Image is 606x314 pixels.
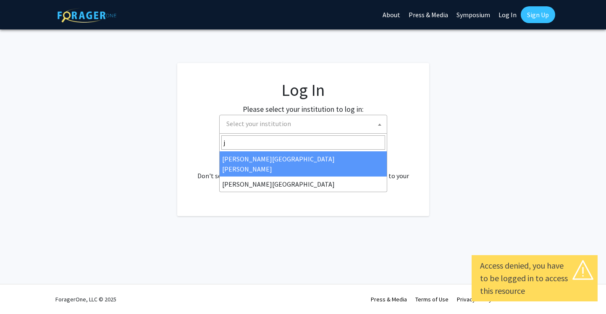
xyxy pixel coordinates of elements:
[220,177,387,192] li: [PERSON_NAME][GEOGRAPHIC_DATA]
[457,296,492,303] a: Privacy Policy
[219,115,387,134] span: Select your institution
[480,259,589,297] div: Access denied, you have to be logged in to access this resource
[220,151,387,177] li: [PERSON_NAME][GEOGRAPHIC_DATA][PERSON_NAME]
[415,296,449,303] a: Terms of Use
[521,6,555,23] a: Sign Up
[55,285,116,314] div: ForagerOne, LLC © 2025
[58,8,116,23] img: ForagerOne Logo
[226,119,291,128] span: Select your institution
[194,80,412,100] h1: Log In
[221,135,385,150] input: Search
[194,150,412,191] div: No account? . Don't see your institution? about bringing ForagerOne to your institution.
[243,103,364,115] label: Please select your institution to log in:
[223,115,387,132] span: Select your institution
[6,276,36,308] iframe: Chat
[371,296,407,303] a: Press & Media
